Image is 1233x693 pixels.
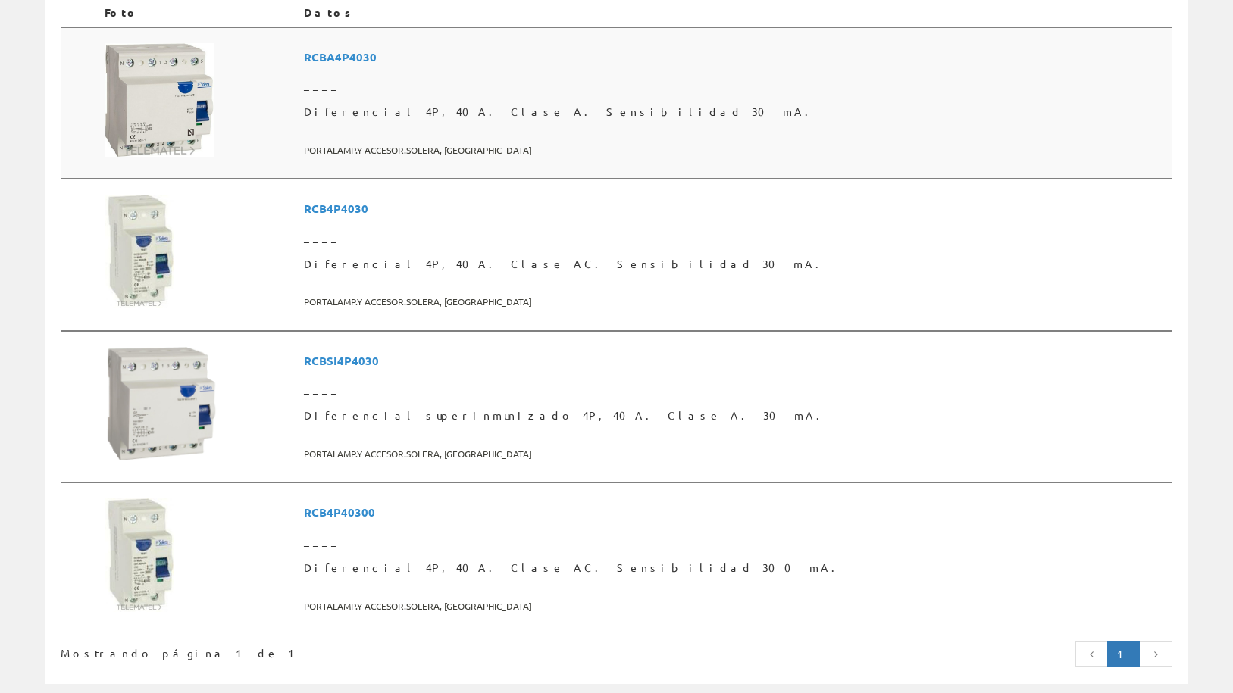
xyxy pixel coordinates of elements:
[304,442,1166,467] span: PORTALAMP.Y ACCESOR.SOLERA, [GEOGRAPHIC_DATA]
[304,289,1166,314] span: PORTALAMP.Y ACCESOR.SOLERA, [GEOGRAPHIC_DATA]
[105,43,214,157] img: Foto artículo Diferencial 4P, 40A. Clase A. Sensibilidad 30 mA. (144x150)
[304,498,1166,526] span: RCB4P40300
[304,251,1166,278] span: Diferencial 4P, 40A. Clase AC. Sensibilidad 30 mA.
[105,347,218,460] img: Foto artículo Diferencial superinmunizado 4P, 40A. Clase A. 30 mA. (150x150)
[304,594,1166,619] span: PORTALAMP.Y ACCESOR.SOLERA, [GEOGRAPHIC_DATA]
[304,527,1166,554] span: ____
[61,640,511,661] div: Mostrando página 1 de 1
[304,43,1166,71] span: RCBA4P4030
[304,347,1166,375] span: RCBSI4P4030
[1107,641,1140,667] a: Página actual
[1139,641,1172,667] a: Página siguiente
[304,195,1166,223] span: RCB4P4030
[304,375,1166,402] span: ____
[1075,641,1109,667] a: Página anterior
[304,402,1166,429] span: Diferencial superinmunizado 4P, 40A. Clase A. 30 mA.
[105,498,174,612] img: Foto artículo Diferencial 4P, 40A. Clase AC. Sensibilidad 300 mA. (90.9x150)
[304,554,1166,582] span: Diferencial 4P, 40A. Clase AC. Sensibilidad 300 mA.
[304,138,1166,163] span: PORTALAMP.Y ACCESOR.SOLERA, [GEOGRAPHIC_DATA]
[105,195,174,308] img: Foto artículo Diferencial 4P, 40A. Clase AC. Sensibilidad 30 mA. (90.9x150)
[304,223,1166,251] span: ____
[304,98,1166,126] span: Diferencial 4P, 40A. Clase A. Sensibilidad 30 mA.
[304,71,1166,98] span: ____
